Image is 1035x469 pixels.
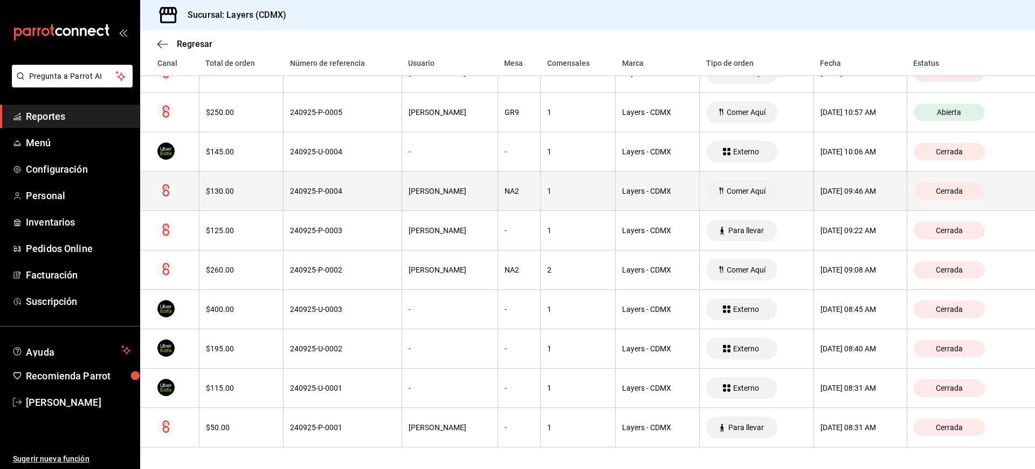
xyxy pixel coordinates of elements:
span: Inventarios [26,215,131,229]
span: Externo [729,147,763,156]
span: Cerrada [931,305,967,314]
div: [DATE] 10:57 AM [820,108,900,117]
div: Mesa [504,59,534,67]
div: 1 [547,187,609,195]
div: 1 [547,344,609,353]
div: - [409,384,491,392]
div: 240925-U-0003 [290,305,395,314]
div: [DATE] 08:40 AM [820,344,900,353]
span: Pregunta a Parrot AI [29,71,116,82]
span: Externo [729,384,763,392]
div: $195.00 [206,344,277,353]
div: Layers - CDMX [622,305,693,314]
div: Número de referencia [290,59,396,67]
div: [PERSON_NAME] [409,226,491,235]
div: Fecha [820,59,900,67]
div: $125.00 [206,226,277,235]
div: NA2 [505,187,534,195]
span: Recomienda Parrot [26,369,131,383]
span: Pedidos Online [26,241,131,256]
div: 1 [547,305,609,314]
div: Tipo de orden [706,59,808,67]
span: Para llevar [724,226,768,235]
div: Usuario [408,59,491,67]
div: [PERSON_NAME] [409,423,491,432]
div: Canal [157,59,192,67]
div: Layers - CDMX [622,226,693,235]
div: Layers - CDMX [622,384,693,392]
div: $115.00 [206,384,277,392]
div: 240925-P-0004 [290,187,395,195]
div: [DATE] 10:06 AM [820,147,900,156]
div: Marca [622,59,693,67]
span: Comer Aquí [722,108,770,117]
div: Comensales [547,59,609,67]
div: 1 [547,423,609,432]
div: - [505,147,534,156]
div: $130.00 [206,187,277,195]
div: [DATE] 09:22 AM [820,226,900,235]
span: Cerrada [931,226,967,235]
span: Comer Aquí [722,266,770,274]
div: Estatus [913,59,1018,67]
div: - [505,226,534,235]
div: Layers - CDMX [622,266,693,274]
div: - [505,423,534,432]
span: Para llevar [724,423,768,432]
div: - [409,305,491,314]
span: Sugerir nueva función [13,453,131,465]
div: 2 [547,266,609,274]
span: Regresar [177,39,212,49]
div: 240925-P-0001 [290,423,395,432]
div: [DATE] 09:08 AM [820,266,900,274]
div: $145.00 [206,147,277,156]
div: 1 [547,384,609,392]
div: $50.00 [206,423,277,432]
div: 240925-U-0002 [290,344,395,353]
div: 240925-U-0004 [290,147,395,156]
span: Externo [729,305,763,314]
span: Cerrada [931,423,967,432]
div: - [505,305,534,314]
div: GR9 [505,108,534,117]
span: Reportes [26,109,131,124]
div: [PERSON_NAME] [409,187,491,195]
span: [PERSON_NAME] [26,395,131,410]
span: Ayuda [26,344,117,357]
div: $400.00 [206,305,277,314]
div: Layers - CDMX [622,147,693,156]
div: 240925-P-0003 [290,226,395,235]
div: 240925-P-0002 [290,266,395,274]
div: Layers - CDMX [622,344,693,353]
div: 1 [547,226,609,235]
div: $250.00 [206,108,277,117]
span: Facturación [26,268,131,282]
span: Comer Aquí [722,187,770,195]
div: - [409,344,491,353]
div: Layers - CDMX [622,423,693,432]
div: - [409,147,491,156]
div: NA2 [505,266,534,274]
div: - [505,384,534,392]
div: $260.00 [206,266,277,274]
div: Layers - CDMX [622,108,693,117]
div: [PERSON_NAME] [409,266,491,274]
span: Cerrada [931,344,967,353]
a: Pregunta a Parrot AI [8,78,133,90]
span: Suscripción [26,294,131,309]
div: [DATE] 08:31 AM [820,423,900,432]
button: Pregunta a Parrot AI [12,65,133,87]
div: [DATE] 09:46 AM [820,187,900,195]
div: Layers - CDMX [622,187,693,195]
span: Cerrada [931,187,967,195]
div: [DATE] 08:31 AM [820,384,900,392]
div: 1 [547,108,609,117]
h3: Sucursal: Layers (CDMX) [179,9,286,22]
div: [PERSON_NAME] [409,108,491,117]
button: open_drawer_menu [119,28,127,37]
span: Cerrada [931,147,967,156]
span: Personal [26,188,131,203]
div: 240925-U-0001 [290,384,395,392]
div: 240925-P-0005 [290,108,395,117]
div: - [505,344,534,353]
